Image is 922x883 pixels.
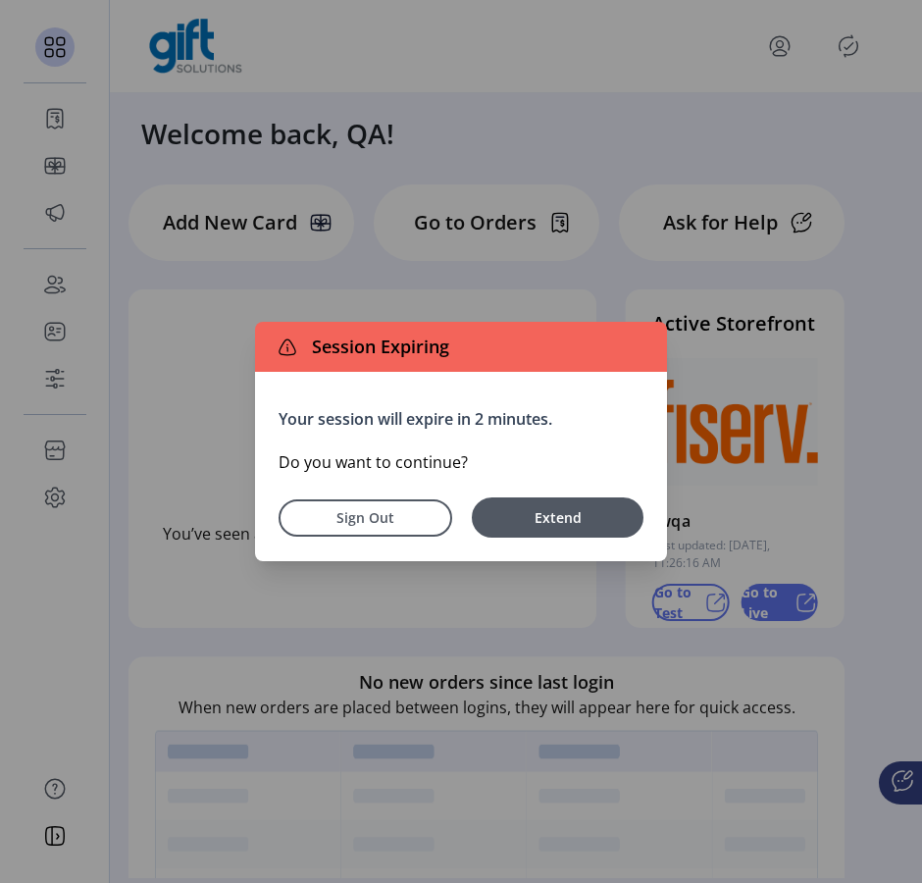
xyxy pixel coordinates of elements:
button: Sign Out [279,499,452,537]
span: Sign Out [304,507,427,528]
span: Session Expiring [304,334,449,360]
p: Do you want to continue? [279,450,643,474]
span: Extend [482,507,634,528]
p: Your session will expire in 2 minutes. [279,407,643,431]
button: Extend [472,497,643,538]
